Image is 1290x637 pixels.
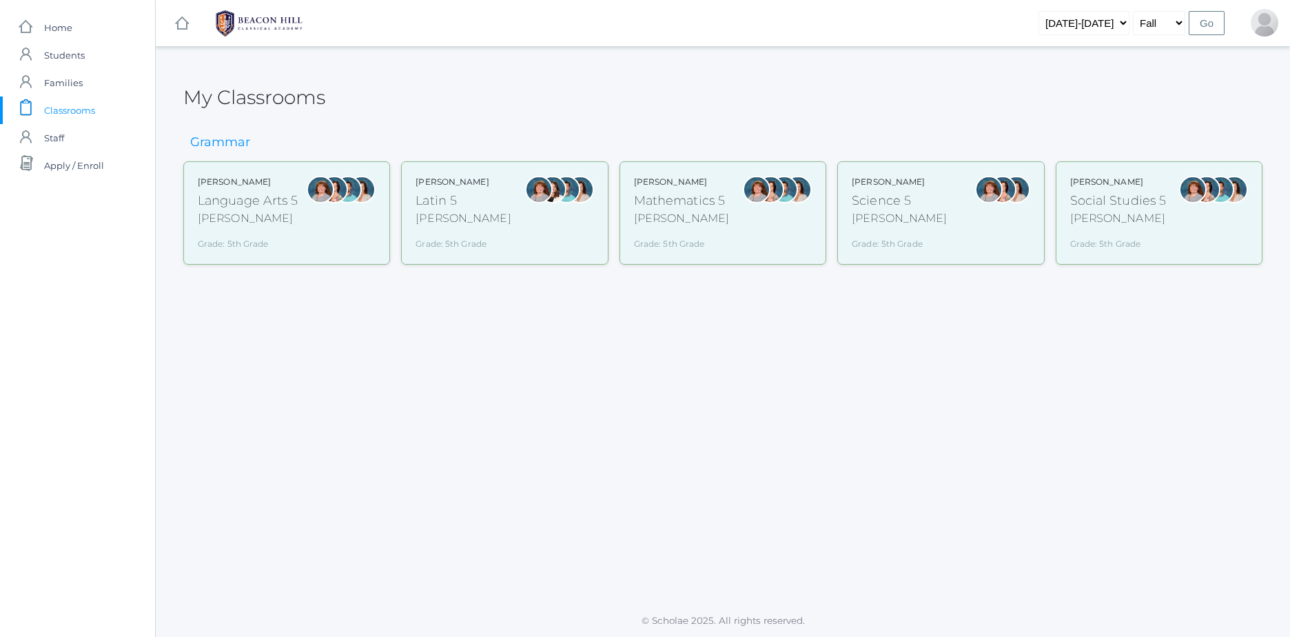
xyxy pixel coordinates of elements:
div: Teresa Deutsch [539,176,566,203]
div: [PERSON_NAME] [852,176,947,188]
div: Pauline Harris [1251,9,1278,37]
span: Families [44,69,83,97]
div: Cari Burke [1220,176,1248,203]
div: [PERSON_NAME] [852,210,947,227]
div: Rebecca Salazar [1193,176,1220,203]
span: Students [44,41,85,69]
div: [PERSON_NAME] [416,176,511,188]
img: BHCALogos-05-308ed15e86a5a0abce9b8dd61676a3503ac9727e845dece92d48e8588c001991.png [207,6,311,41]
div: [PERSON_NAME] [198,210,298,227]
div: Grade: 5th Grade [634,232,729,250]
div: Cari Burke [566,176,594,203]
div: Cari Burke [784,176,812,203]
div: Westen Taylor [1207,176,1234,203]
div: Cari Burke [348,176,376,203]
div: Grade: 5th Grade [1070,232,1167,250]
div: [PERSON_NAME] [1070,176,1167,188]
div: Sarah Bence [307,176,334,203]
div: Rebecca Salazar [989,176,1016,203]
h2: My Classrooms [183,87,325,108]
div: Language Arts 5 [198,192,298,210]
div: Latin 5 [416,192,511,210]
div: Cari Burke [1003,176,1030,203]
div: Westen Taylor [334,176,362,203]
span: Staff [44,124,64,152]
div: Social Studies 5 [1070,192,1167,210]
div: Science 5 [852,192,947,210]
span: Classrooms [44,97,95,124]
div: [PERSON_NAME] [634,176,729,188]
span: Home [44,14,72,41]
div: Sarah Bence [743,176,770,203]
div: Rebecca Salazar [320,176,348,203]
div: Mathematics 5 [634,192,729,210]
span: Apply / Enroll [44,152,104,179]
div: Rebecca Salazar [757,176,784,203]
div: Grade: 5th Grade [852,232,947,250]
div: Sarah Bence [1179,176,1207,203]
div: [PERSON_NAME] [1070,210,1167,227]
div: Grade: 5th Grade [198,232,298,250]
div: Sarah Bence [525,176,553,203]
div: [PERSON_NAME] [198,176,298,188]
div: [PERSON_NAME] [634,210,729,227]
div: Grade: 5th Grade [416,232,511,250]
p: © Scholae 2025. All rights reserved. [156,614,1290,627]
div: Westen Taylor [553,176,580,203]
div: Sarah Bence [975,176,1003,203]
h3: Grammar [183,136,257,150]
div: [PERSON_NAME] [416,210,511,227]
input: Go [1189,11,1225,35]
div: Westen Taylor [770,176,798,203]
